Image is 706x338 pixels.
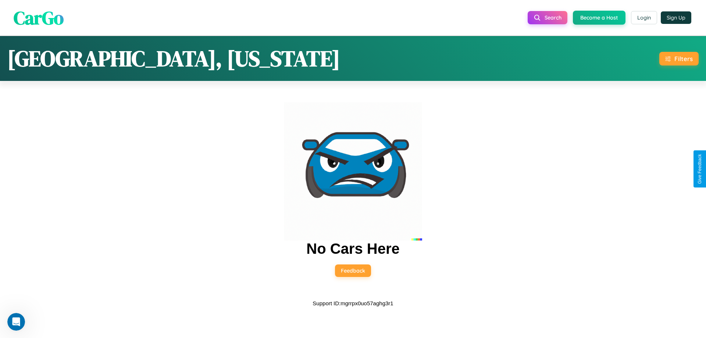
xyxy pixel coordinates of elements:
div: Give Feedback [697,154,702,184]
span: Search [545,14,561,21]
button: Feedback [335,264,371,277]
button: Login [631,11,657,24]
iframe: Intercom live chat [7,313,25,331]
p: Support ID: mgrrpx0uo57aghg3r1 [313,298,393,308]
button: Search [528,11,567,24]
h2: No Cars Here [306,241,399,257]
h1: [GEOGRAPHIC_DATA], [US_STATE] [7,43,340,74]
button: Become a Host [573,11,625,25]
span: CarGo [14,5,64,30]
div: Filters [674,55,693,63]
button: Sign Up [661,11,691,24]
img: car [284,102,422,241]
button: Filters [659,52,699,65]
